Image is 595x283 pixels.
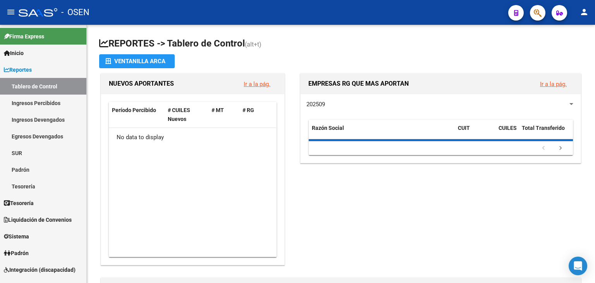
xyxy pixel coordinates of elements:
[165,102,209,128] datatable-header-cell: # CUILES Nuevos
[499,125,517,131] span: CUILES
[312,125,344,131] span: Razón Social
[306,101,325,108] span: 202509
[244,81,270,88] a: Ir a la pág.
[4,66,32,74] span: Reportes
[109,102,165,128] datatable-header-cell: Período Percibido
[455,120,495,145] datatable-header-cell: CUIT
[4,266,76,274] span: Integración (discapacidad)
[4,232,29,241] span: Sistema
[105,54,169,68] div: Ventanilla ARCA
[536,144,551,153] a: go to previous page
[6,7,15,17] mat-icon: menu
[308,80,409,87] span: EMPRESAS RG QUE MAS APORTAN
[519,120,573,145] datatable-header-cell: Total Transferido
[245,41,261,48] span: (alt+t)
[109,128,276,147] div: No data to display
[534,77,573,91] button: Ir a la pág.
[4,49,24,57] span: Inicio
[4,32,44,41] span: Firma Express
[99,54,175,68] button: Ventanilla ARCA
[112,107,156,113] span: Período Percibido
[309,120,455,145] datatable-header-cell: Razón Social
[580,7,589,17] mat-icon: person
[540,81,567,88] a: Ir a la pág.
[61,4,89,21] span: - OSEN
[242,107,254,113] span: # RG
[569,257,587,275] div: Open Intercom Messenger
[458,125,470,131] span: CUIT
[168,107,190,122] span: # CUILES Nuevos
[99,37,583,51] h1: REPORTES -> Tablero de Control
[212,107,224,113] span: # MT
[553,144,568,153] a: go to next page
[208,102,239,128] datatable-header-cell: # MT
[522,125,565,131] span: Total Transferido
[495,120,519,145] datatable-header-cell: CUILES
[4,249,29,257] span: Padrón
[4,216,72,224] span: Liquidación de Convenios
[4,199,34,207] span: Tesorería
[237,77,277,91] button: Ir a la pág.
[109,80,174,87] span: NUEVOS APORTANTES
[239,102,270,128] datatable-header-cell: # RG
